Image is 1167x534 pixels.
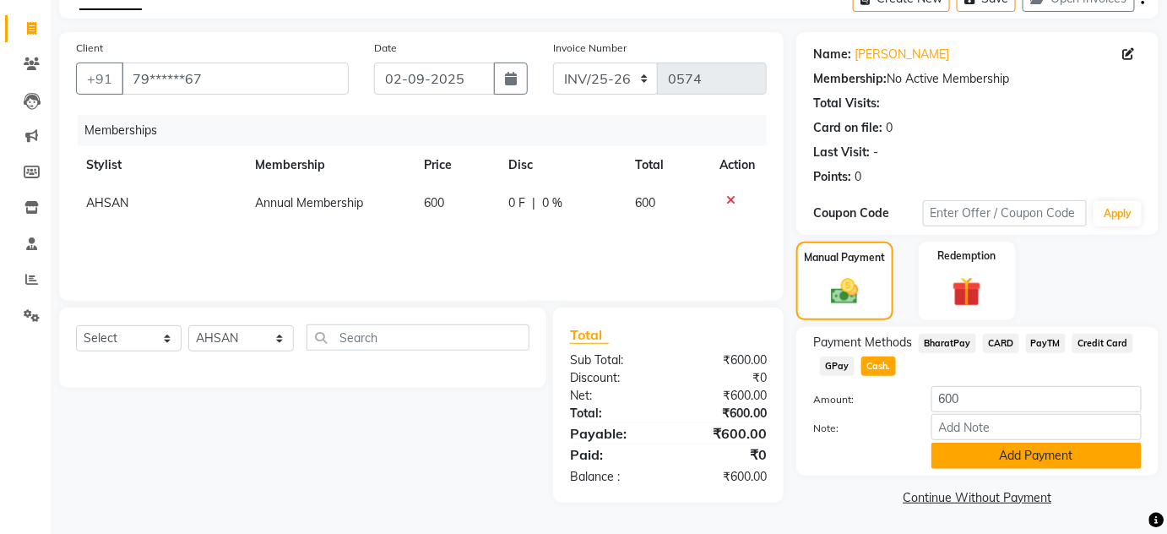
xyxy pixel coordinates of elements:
span: GPay [820,357,855,376]
span: Cash. [861,357,896,376]
input: Search by Name/Mobile/Email/Code [122,63,349,95]
span: Annual Membership [255,195,363,210]
div: - [873,144,878,161]
div: Total: [557,405,669,422]
span: | [532,194,535,212]
div: Membership: [813,70,887,88]
span: BharatPay [919,334,976,353]
div: ₹600.00 [668,387,779,405]
th: Price [414,146,498,184]
input: Search [307,324,529,351]
div: ₹600.00 [668,423,779,444]
div: ₹600.00 [668,468,779,486]
div: Sub Total: [557,351,669,369]
a: Continue Without Payment [800,489,1155,507]
div: ₹0 [668,444,779,465]
div: Total Visits: [813,95,880,112]
div: 0 [855,168,861,186]
label: Redemption [938,248,996,264]
span: 0 F [508,194,525,212]
button: Apply [1094,201,1142,226]
div: Points: [813,168,851,186]
label: Amount: [801,392,919,407]
span: CARD [983,334,1019,353]
input: Amount [931,386,1142,412]
button: +91 [76,63,123,95]
input: Add Note [931,414,1142,440]
div: Net: [557,387,669,405]
div: ₹600.00 [668,351,779,369]
div: Name: [813,46,851,63]
th: Disc [498,146,625,184]
img: _gift.svg [943,274,991,310]
span: 0 % [542,194,562,212]
div: Card on file: [813,119,882,137]
div: ₹600.00 [668,405,779,422]
div: Discount: [557,369,669,387]
th: Total [625,146,709,184]
div: Balance : [557,468,669,486]
label: Client [76,41,103,56]
span: 600 [635,195,655,210]
span: 600 [424,195,444,210]
div: Coupon Code [813,204,923,222]
th: Action [709,146,767,184]
th: Stylist [76,146,245,184]
div: Last Visit: [813,144,870,161]
label: Manual Payment [804,250,885,265]
label: Note: [801,421,919,436]
div: No Active Membership [813,70,1142,88]
label: Date [374,41,397,56]
div: ₹0 [668,369,779,387]
label: Invoice Number [553,41,627,56]
a: [PERSON_NAME] [855,46,949,63]
span: Payment Methods [813,334,912,351]
div: Memberships [78,115,779,146]
input: Enter Offer / Coupon Code [923,200,1088,226]
div: 0 [886,119,893,137]
div: Paid: [557,444,669,465]
img: _cash.svg [822,275,867,308]
th: Membership [245,146,414,184]
span: AHSAN [86,195,128,210]
span: Credit Card [1072,334,1133,353]
div: Payable: [557,423,669,444]
button: Add Payment [931,443,1142,469]
span: Total [570,326,609,344]
span: PayTM [1026,334,1067,353]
